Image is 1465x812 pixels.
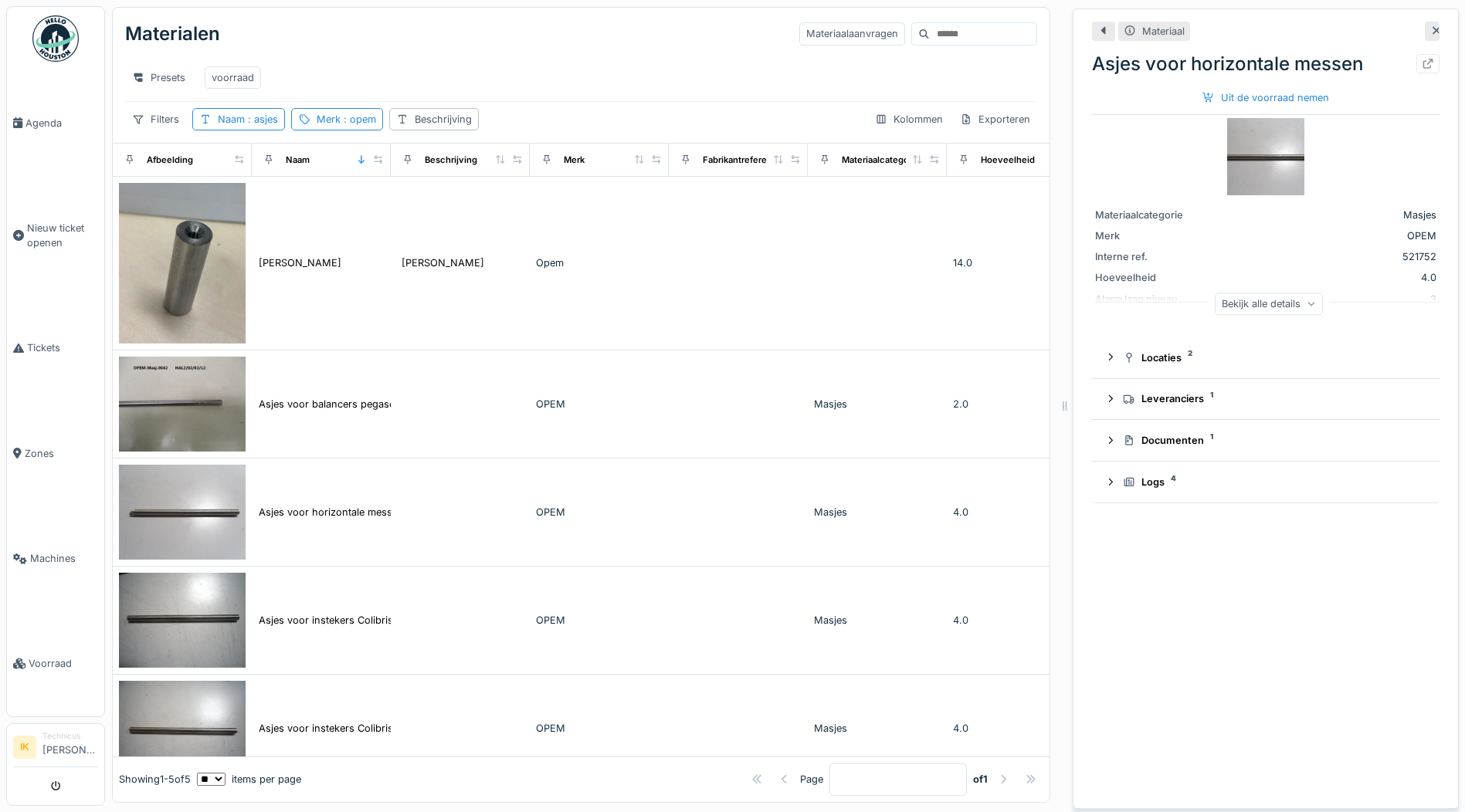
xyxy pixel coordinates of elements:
img: Asjes Gehard [119,183,246,343]
div: 14.0 [953,255,1080,270]
div: Merk [317,112,376,127]
span: Voorraad [29,656,98,671]
div: [PERSON_NAME] [259,255,341,270]
div: 4.0 [953,721,1080,736]
div: OPEM [536,397,663,411]
summary: Leveranciers1 [1098,385,1433,414]
div: 2.0 [953,397,1080,411]
div: [PERSON_NAME] [402,255,484,270]
div: Materiaalcategorie [842,154,920,167]
span: : opem [341,113,376,125]
div: voorraad [212,70,254,85]
div: Fabrikantreferentie [703,154,783,167]
div: Presets [125,66,192,89]
a: Voorraad [7,611,104,716]
div: items per page [197,772,301,787]
div: Filters [125,108,186,130]
div: Asjes voor horizontale messen [1092,50,1440,78]
span: Zones [25,446,98,461]
a: Agenda [7,70,104,175]
div: Exporteren [953,108,1037,130]
div: Masjes [814,613,941,628]
img: Asjes voor instekers Colibris( L=230mm / Dia=12mm) [119,573,246,668]
div: Materiaalcategorie [1095,208,1211,222]
div: Leveranciers [1123,391,1421,406]
div: Hoeveelheid [1095,270,1211,285]
div: Asjes voor instekers Colibris( L=230mm / Dia=12mm) [259,613,509,628]
img: Badge_color-CXgf-gQk.svg [32,15,79,62]
span: Tickets [27,340,98,355]
summary: Documenten1 [1098,426,1433,455]
div: Kolommen [868,108,950,130]
div: OPEM [536,721,663,736]
strong: of 1 [973,772,988,787]
a: Tickets [7,296,104,401]
a: Nieuw ticket openen [7,175,104,296]
div: 521752 [1217,249,1436,264]
div: Asjes voor instekers Colibris( L=240mm / Dia=12mm) [259,721,509,736]
div: Merk [564,154,585,167]
img: Asjes voor horizontale messen [1227,118,1304,195]
div: Masjes [814,721,941,736]
span: Agenda [25,116,98,130]
img: Asjes voor balancers pegaso [119,357,246,452]
div: Materiaalaanvragen [799,22,905,45]
div: Documenten [1123,433,1421,448]
div: Asjes voor horizontale messen [259,505,404,519]
summary: Logs4 [1098,468,1433,496]
div: Masjes [1217,208,1436,222]
div: Merk [1095,228,1211,243]
div: 4.0 [1217,270,1436,285]
div: Showing 1 - 5 of 5 [119,772,191,787]
div: Beschrijving [425,154,477,167]
summary: Locaties2 [1098,343,1433,372]
div: Hoeveelheid [981,154,1035,167]
div: Opem [536,255,663,270]
a: IK Technicus[PERSON_NAME] [13,730,98,767]
div: Beschrijving [415,112,472,127]
div: Asjes voor balancers pegaso [259,397,395,411]
div: Locaties [1123,350,1421,365]
div: Page [800,772,823,787]
div: Uit de voorraad nemen [1196,87,1335,108]
a: Zones [7,401,104,506]
div: Naam [286,154,310,167]
li: IK [13,736,36,759]
div: Masjes [814,397,941,411]
img: Asjes voor instekers Colibris( L=240mm / Dia=12mm) [119,681,246,776]
img: Asjes voor horizontale messen [119,465,246,560]
div: Bekijk alle details [1215,293,1323,315]
li: [PERSON_NAME] [42,730,98,763]
div: Interne ref. [1095,249,1211,264]
div: 4.0 [953,613,1080,628]
div: Materialen [125,14,220,54]
div: Logs [1123,475,1421,489]
div: Technicus [42,730,98,742]
div: Afbeelding [147,154,193,167]
div: Materiaal [1142,24,1185,39]
span: Machines [30,551,98,566]
div: OPEM [536,505,663,519]
div: Masjes [814,505,941,519]
span: : asjes [245,113,278,125]
div: Naam [218,112,278,127]
span: Nieuw ticket openen [27,221,98,250]
div: 4.0 [953,505,1080,519]
div: OPEM [536,613,663,628]
a: Machines [7,506,104,611]
div: OPEM [1217,228,1436,243]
